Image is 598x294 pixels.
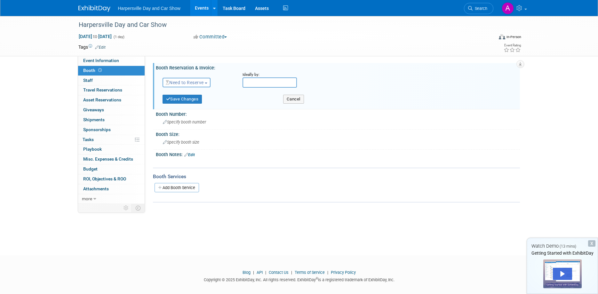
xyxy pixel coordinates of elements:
[283,95,304,104] button: Cancel
[163,140,199,145] span: Specify booth size
[456,33,522,43] div: Event Format
[83,107,104,112] span: Giveaways
[251,270,256,275] span: |
[83,186,109,191] span: Attachments
[326,270,330,275] span: |
[163,95,202,104] button: Save Changes
[78,135,145,145] a: Tasks
[331,270,356,275] a: Privacy Policy
[78,56,145,66] a: Event Information
[295,270,325,275] a: Terms of Service
[527,250,598,256] div: Getting Started with ExhibitDay
[78,145,145,154] a: Playbook
[191,34,229,40] button: Committed
[78,95,145,105] a: Asset Reservations
[163,120,206,124] span: Specify booth number
[264,270,268,275] span: |
[118,6,180,11] span: Harpersville Day and Car Show
[243,72,505,77] div: Ideally by:
[83,97,121,102] span: Asset Reservations
[83,78,93,83] span: Staff
[95,45,106,50] a: Edit
[78,105,145,115] a: Giveaways
[97,68,103,73] span: Booth not reserved yet
[83,127,111,132] span: Sponsorships
[316,277,318,280] sup: ®
[78,66,145,75] a: Booth
[506,35,521,39] div: In-Person
[78,115,145,125] a: Shipments
[132,204,145,212] td: Toggle Event Tabs
[290,270,294,275] span: |
[78,85,145,95] a: Travel Reservations
[83,137,94,142] span: Tasks
[83,156,133,162] span: Misc. Expenses & Credits
[83,166,98,171] span: Budget
[83,147,102,152] span: Playbook
[560,244,576,249] span: (13 mins)
[121,204,132,212] td: Personalize Event Tab Strip
[163,78,211,87] button: Need to Reserve
[153,173,520,180] div: Booth Services
[78,164,145,174] a: Budget
[78,174,145,184] a: ROI, Objectives & ROO
[78,44,106,50] td: Tags
[588,240,595,247] div: Dismiss
[76,19,484,31] div: Harpersville Day and Car Show
[78,155,145,164] a: Misc. Expenses & Credits
[83,117,105,122] span: Shipments
[78,184,145,194] a: Attachments
[113,35,124,39] span: (1 day)
[155,183,199,192] a: Add Booth Service
[83,68,103,73] span: Booth
[499,34,505,39] img: Format-Inperson.png
[156,150,520,158] div: Booth Notes:
[269,270,289,275] a: Contact Us
[184,153,195,157] a: Edit
[527,243,598,250] div: Watch Demo
[257,270,263,275] a: API
[156,63,520,71] div: Booth Reservation & Invoice:
[243,270,251,275] a: Blog
[82,196,92,201] span: more
[502,2,514,14] img: Amber Gardner
[553,268,572,280] div: Play
[83,87,122,92] span: Travel Reservations
[78,5,110,12] img: ExhibitDay
[464,3,493,14] a: Search
[166,80,204,85] span: Need to Reserve
[78,34,112,39] span: [DATE] [DATE]
[156,109,520,117] div: Booth Number:
[504,44,521,47] div: Event Rating
[78,194,145,204] a: more
[83,58,119,63] span: Event Information
[156,130,520,138] div: Booth Size:
[83,176,126,181] span: ROI, Objectives & ROO
[92,34,98,39] span: to
[78,125,145,135] a: Sponsorships
[78,76,145,85] a: Staff
[473,6,487,11] span: Search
